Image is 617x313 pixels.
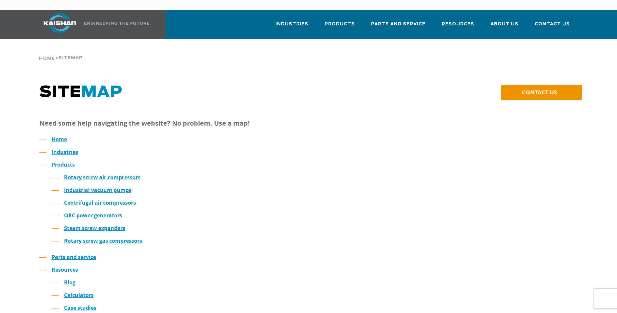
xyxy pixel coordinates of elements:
span: Sitemap [59,56,83,60]
a: Parts and Service [371,16,425,38]
span: Parts and Service [371,20,425,28]
a: Steam screw expanders [64,225,125,232]
a: Contact Us [535,16,570,38]
a: Industries [275,16,308,38]
a: Parts and service [52,253,96,261]
img: kaishan logo [35,13,84,33]
span: About Us [490,20,518,28]
div: > [39,39,83,64]
a: Rotary screw gas compressors [64,237,142,244]
a: Kaishan USA [35,10,151,39]
img: Engineering the future [84,22,149,25]
a: Rotary screw air compressors [64,174,141,181]
span: Products [325,20,355,28]
span: Home [39,57,55,61]
span: Contact Us [535,20,570,28]
a: CONTACT US [501,85,582,100]
span: Industries [275,20,308,28]
a: Industries [52,148,78,156]
a: Products [325,16,355,38]
strong: Need some help navigating the website? No problem. Use a map! [39,119,250,128]
span: CONTACT US [522,88,557,96]
a: About Us [490,16,518,38]
a: Products [52,161,75,168]
a: Home [52,136,67,143]
span: Resources [442,20,474,28]
a: Blog [64,279,75,286]
a: ORC power generators [64,212,122,219]
a: Resources [442,16,474,38]
a: Resources [52,266,78,273]
a: Case studies [64,304,96,311]
a: Centrifugal air compressors [64,199,136,206]
span: MAP [81,85,122,100]
a: Calculators [64,292,94,299]
a: Home [39,55,55,61]
a: Industrial vacuum pumps [64,186,131,194]
span: SITE [39,85,122,100]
